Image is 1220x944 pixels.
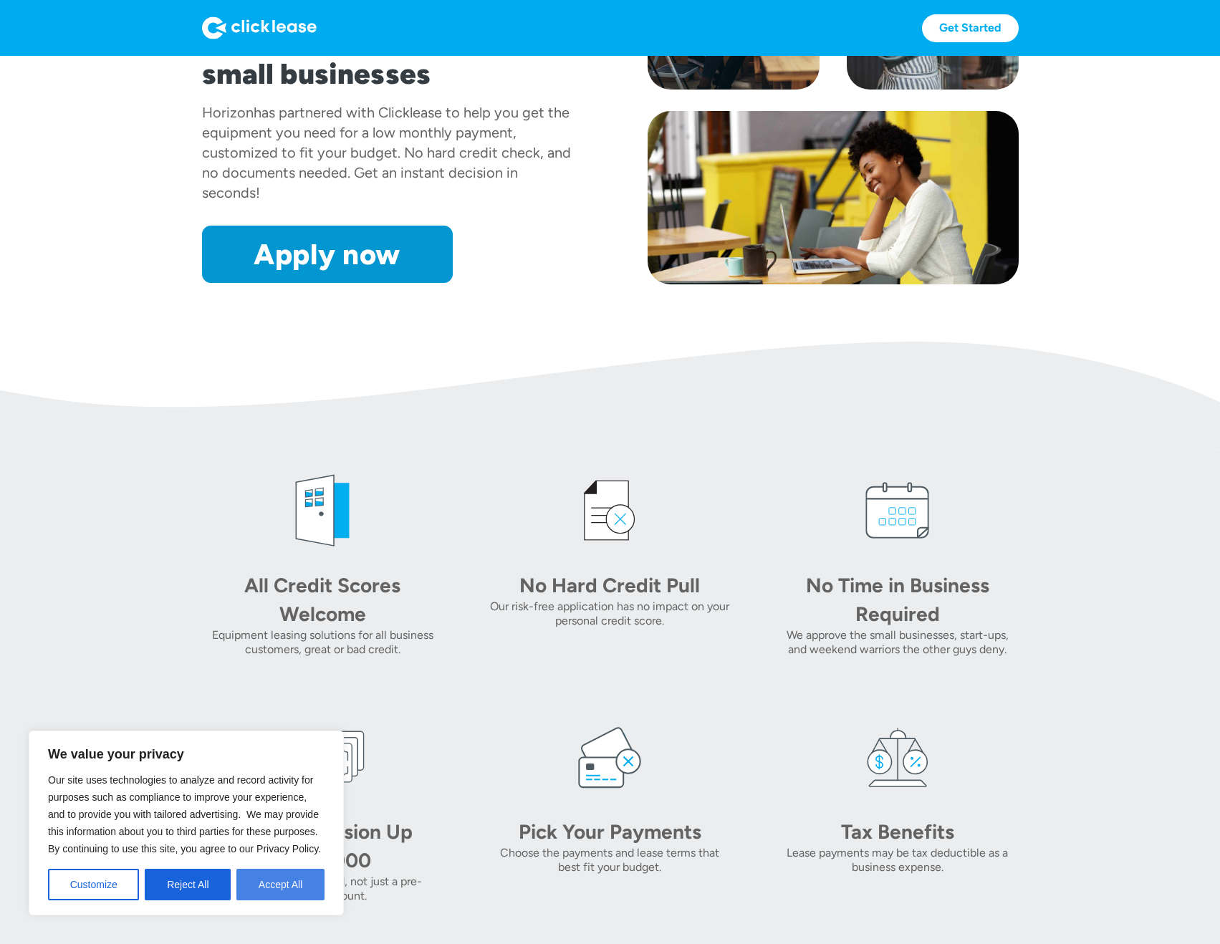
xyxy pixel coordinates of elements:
[48,746,325,763] p: We value your privacy
[855,714,941,800] img: tax icon
[202,104,571,201] div: has partnered with Clicklease to help you get the equipment you need for a low monthly payment, c...
[48,774,321,854] span: Our site uses technologies to analyze and record activity for purposes such as compliance to impr...
[509,817,710,846] div: Pick Your Payments
[797,817,998,846] div: Tax Benefits
[145,869,231,900] button: Reject All
[489,599,731,628] div: Our risk-free application has no impact on your personal credit score.
[855,468,941,554] img: calendar icon
[509,571,710,599] div: No Hard Credit Pull
[202,226,453,283] a: Apply now
[567,714,653,800] img: card icon
[567,468,653,554] img: credit icon
[489,846,731,875] div: Choose the payments and lease terms that best fit your budget.
[202,628,443,657] div: Equipment leasing solutions for all business customers, great or bad credit.
[797,571,998,628] div: No Time in Business Required
[202,22,573,91] h1: Equipment leasing for small businesses
[279,468,365,554] img: welcome icon
[279,714,365,800] img: money icon
[236,869,325,900] button: Accept All
[29,731,344,915] div: We value your privacy
[777,628,1018,657] div: We approve the small businesses, start-ups, and weekend warriors the other guys deny.
[922,14,1019,42] a: Get Started
[202,104,254,121] div: Horizon
[777,846,1018,875] div: Lease payments may be tax deductible as a business expense.
[48,869,139,900] button: Customize
[202,16,317,39] img: Logo
[222,571,423,628] div: All Credit Scores Welcome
